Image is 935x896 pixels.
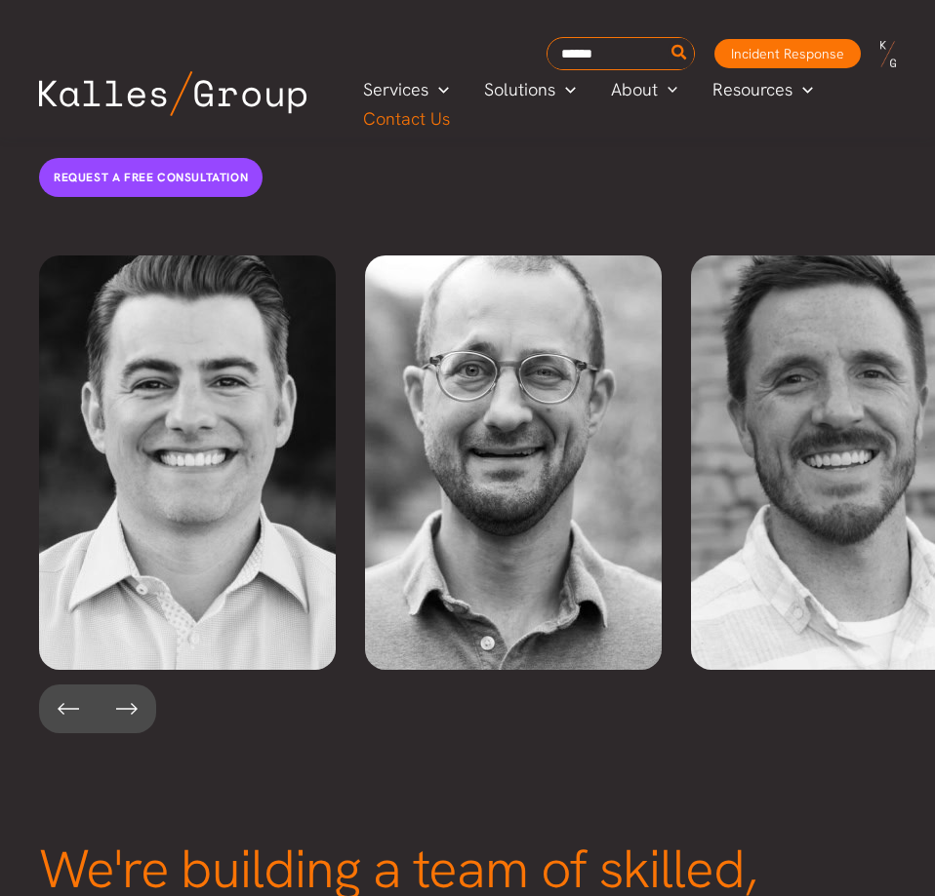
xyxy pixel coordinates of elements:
[668,38,692,69] button: Search
[714,39,861,68] a: Incident Response
[363,104,450,134] span: Contact Us
[363,75,428,104] span: Services
[467,75,593,104] a: SolutionsMenu Toggle
[346,75,467,104] a: ServicesMenu Toggle
[39,158,263,197] a: Request a free consultation
[555,75,576,104] span: Menu Toggle
[484,75,555,104] span: Solutions
[346,73,915,134] nav: Primary Site Navigation
[695,75,831,104] a: ResourcesMenu Toggle
[39,71,306,116] img: Kalles Group
[346,104,469,134] a: Contact Us
[793,75,813,104] span: Menu Toggle
[593,75,696,104] a: AboutMenu Toggle
[54,170,248,185] span: Request a free consultation
[658,75,678,104] span: Menu Toggle
[712,75,793,104] span: Resources
[611,75,658,104] span: About
[428,75,449,104] span: Menu Toggle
